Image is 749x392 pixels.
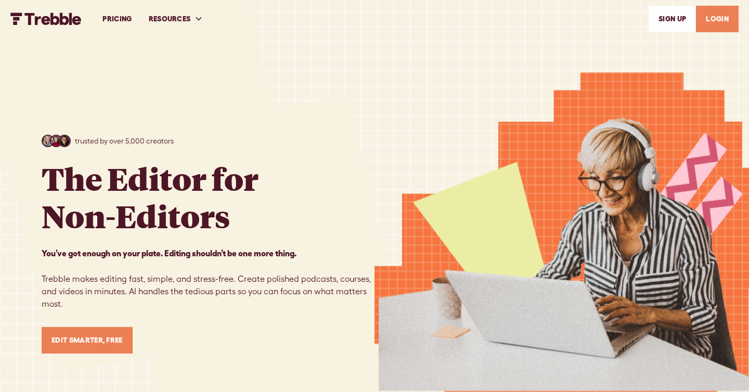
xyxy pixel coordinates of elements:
[42,247,374,310] p: Trebble makes editing fast, simple, and stress-free. Create polished podcasts, courses, and video...
[149,14,191,24] div: RESOURCES
[140,1,212,37] div: RESOURCES
[94,1,140,37] a: PRICING
[42,249,296,258] strong: You’ve got enough on your plate. Editing shouldn’t be one more thing. ‍
[696,6,739,32] a: LOGIN
[75,136,174,147] p: trusted by over 5,000 creators
[10,12,82,25] img: Trebble FM Logo
[42,160,259,234] h1: The Editor for Non-Editors
[10,12,82,25] a: home
[649,6,696,32] a: SIGn UP
[42,327,133,354] a: Edit Smarter, Free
